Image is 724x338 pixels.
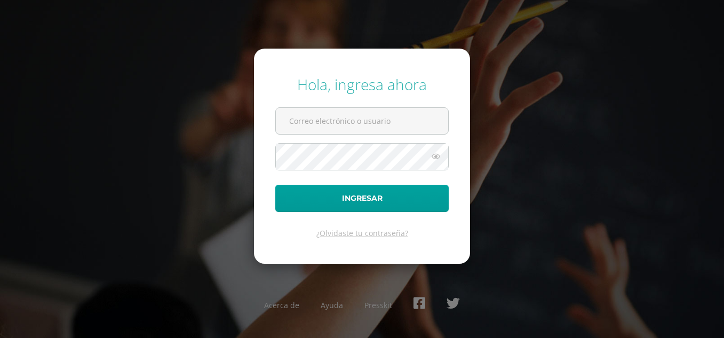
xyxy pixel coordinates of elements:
[276,108,448,134] input: Correo electrónico o usuario
[321,300,343,310] a: Ayuda
[275,185,449,212] button: Ingresar
[275,74,449,95] div: Hola, ingresa ahora
[264,300,299,310] a: Acerca de
[316,228,408,238] a: ¿Olvidaste tu contraseña?
[364,300,392,310] a: Presskit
